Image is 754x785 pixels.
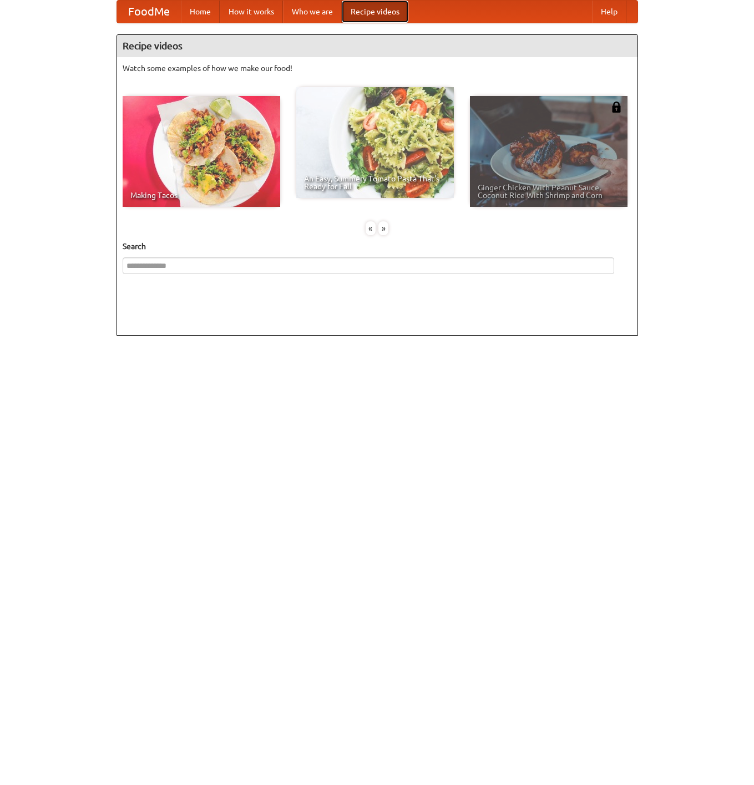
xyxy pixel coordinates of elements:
h4: Recipe videos [117,35,637,57]
div: « [366,221,376,235]
a: Who we are [283,1,342,23]
div: » [378,221,388,235]
img: 483408.png [611,102,622,113]
a: How it works [220,1,283,23]
a: An Easy, Summery Tomato Pasta That's Ready for Fall [296,87,454,198]
a: Help [592,1,626,23]
a: FoodMe [117,1,181,23]
a: Recipe videos [342,1,408,23]
a: Home [181,1,220,23]
span: An Easy, Summery Tomato Pasta That's Ready for Fall [304,175,446,190]
p: Watch some examples of how we make our food! [123,63,632,74]
a: Making Tacos [123,96,280,207]
span: Making Tacos [130,191,272,199]
h5: Search [123,241,632,252]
